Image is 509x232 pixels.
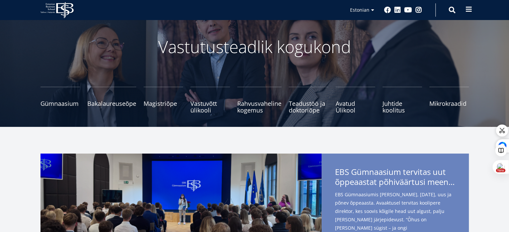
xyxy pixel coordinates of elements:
[77,37,432,57] p: Vastutusteadlik kogukond
[144,100,183,107] span: Magistriõpe
[87,100,136,107] span: Bakalaureuseõpe
[429,87,469,113] a: Mikrokraadid
[335,167,455,189] span: EBS Gümnaasium tervitas uut
[190,100,230,113] span: Vastuvõtt ülikooli
[336,100,375,113] span: Avatud Ülikool
[383,100,422,113] span: Juhtide koolitus
[383,87,422,113] a: Juhtide koolitus
[429,100,469,107] span: Mikrokraadid
[87,87,136,113] a: Bakalaureuseõpe
[289,100,328,113] span: Teadustöö ja doktoriõpe
[237,87,281,113] a: Rahvusvaheline kogemus
[335,177,455,187] span: õppeaastat põhiväärtusi meenutades
[144,87,183,113] a: Magistriõpe
[289,87,328,113] a: Teadustöö ja doktoriõpe
[40,87,80,113] a: Gümnaasium
[415,7,422,13] a: Instagram
[336,87,375,113] a: Avatud Ülikool
[190,87,230,113] a: Vastuvõtt ülikooli
[404,7,412,13] a: Youtube
[237,100,281,113] span: Rahvusvaheline kogemus
[394,7,401,13] a: Linkedin
[40,100,80,107] span: Gümnaasium
[384,7,391,13] a: Facebook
